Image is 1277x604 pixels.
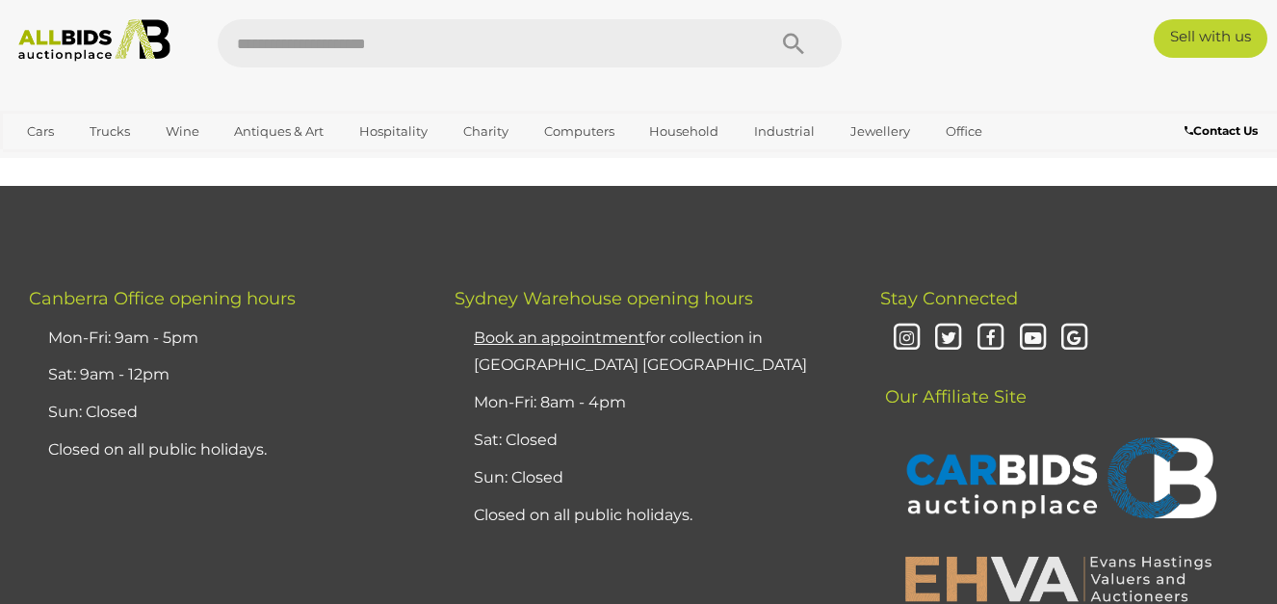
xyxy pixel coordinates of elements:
u: Book an appointment [474,328,645,347]
a: Industrial [742,116,827,147]
a: Household [637,116,731,147]
li: Mon-Fri: 9am - 5pm [43,320,406,357]
i: Google [1058,322,1092,355]
a: Hospitality [347,116,440,147]
span: Our Affiliate Site [880,357,1027,407]
li: Sat: Closed [469,422,832,460]
a: Book an appointmentfor collection in [GEOGRAPHIC_DATA] [GEOGRAPHIC_DATA] [474,328,807,375]
b: Contact Us [1185,123,1258,138]
a: Sell with us [1154,19,1267,58]
i: Twitter [932,322,966,355]
li: Sun: Closed [43,394,406,432]
li: Sun: Closed [469,460,832,497]
i: Facebook [974,322,1007,355]
span: Canberra Office opening hours [29,288,296,309]
a: Antiques & Art [222,116,336,147]
i: Youtube [1016,322,1050,355]
button: Search [745,19,842,67]
a: Trucks [77,116,143,147]
a: Cars [14,116,66,147]
a: Office [933,116,995,147]
img: CARBIDS Auctionplace [895,417,1222,544]
span: Stay Connected [880,288,1018,309]
img: Allbids.com.au [10,19,179,62]
li: Mon-Fri: 8am - 4pm [469,384,832,422]
a: Charity [451,116,521,147]
a: Jewellery [838,116,923,147]
li: Sat: 9am - 12pm [43,356,406,394]
a: [GEOGRAPHIC_DATA] [90,147,251,179]
li: Closed on all public holidays. [469,497,832,535]
li: Closed on all public holidays. [43,432,406,469]
a: Sports [14,147,79,179]
img: EHVA | Evans Hastings Valuers and Auctioneers [895,553,1222,603]
i: Instagram [890,322,924,355]
a: Contact Us [1185,120,1263,142]
a: Computers [532,116,627,147]
a: Wine [153,116,212,147]
span: Sydney Warehouse opening hours [455,288,753,309]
